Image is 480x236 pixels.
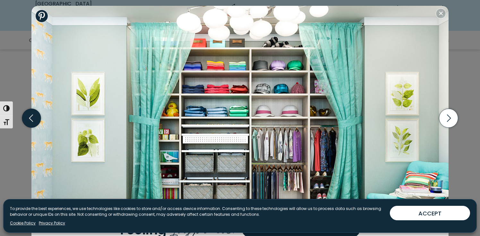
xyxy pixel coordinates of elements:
button: Close modal [436,8,446,19]
a: Cookie Policy [10,220,36,226]
a: Privacy Policy [39,220,65,226]
p: To provide the best experiences, we use technologies like cookies to store and/or access device i... [10,206,385,217]
button: ACCEPT [390,206,470,220]
img: Children's closet with double handing rods and quilted fabric pull-out baskets. [31,6,449,214]
figcaption: Children's closet with double hanging rods and quilted fabric pull-out baskets. [31,199,449,215]
a: Share to Pinterest [35,10,48,22]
